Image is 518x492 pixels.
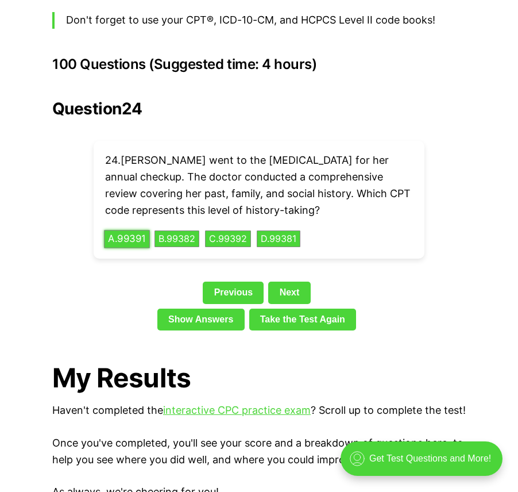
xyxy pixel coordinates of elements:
[268,282,310,303] a: Next
[52,402,466,419] p: Haven't completed the ? Scroll up to complete the test!
[154,230,199,248] button: B.99382
[249,309,357,330] a: Take the Test Again
[52,435,466,468] p: Once you've completed, you'll see your score and a breakdown of questions here, to help you see w...
[157,309,245,330] a: Show Answers
[257,230,300,248] button: D.99381
[104,230,150,248] button: A.99391
[52,56,466,72] h3: 100 Questions (Suggested time: 4 hours)
[163,404,311,416] a: interactive CPC practice exam
[203,282,264,303] a: Previous
[52,12,466,29] blockquote: Don't forget to use your CPT®, ICD-10-CM, and HCPCS Level II code books!
[331,436,518,492] iframe: portal-trigger
[52,363,466,393] h1: My Results
[205,230,251,248] button: C.99392
[52,99,466,118] h2: Question 24
[105,152,413,218] p: 24 . [PERSON_NAME] went to the [MEDICAL_DATA] for her annual checkup. The doctor conducted a comp...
